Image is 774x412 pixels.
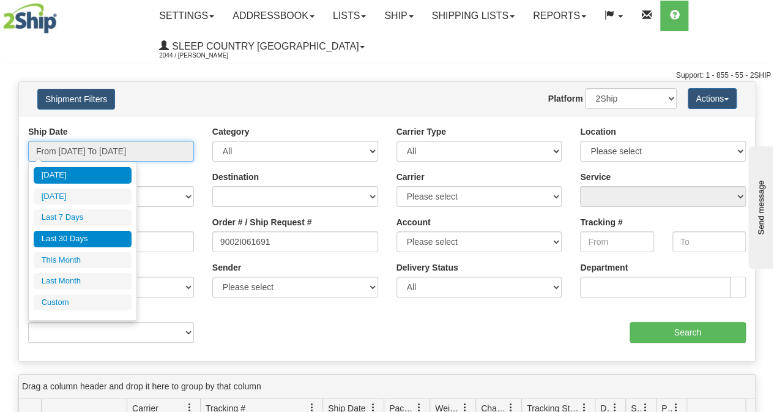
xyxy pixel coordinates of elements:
[9,10,113,20] div: Send message
[3,3,57,34] img: logo2044.jpg
[212,171,259,183] label: Destination
[548,92,583,105] label: Platform
[630,322,746,343] input: Search
[19,375,755,399] div: grid grouping header
[223,1,324,31] a: Addressbook
[37,89,115,110] button: Shipment Filters
[34,167,132,184] li: [DATE]
[396,261,458,274] label: Delivery Status
[580,125,616,138] label: Location
[688,88,737,109] button: Actions
[34,294,132,311] li: Custom
[212,125,250,138] label: Category
[580,231,653,252] input: From
[34,209,132,226] li: Last 7 Days
[34,273,132,290] li: Last Month
[396,125,446,138] label: Carrier Type
[324,1,375,31] a: Lists
[580,171,611,183] label: Service
[212,216,312,228] label: Order # / Ship Request #
[150,31,374,62] a: Sleep Country [GEOGRAPHIC_DATA] 2044 / [PERSON_NAME]
[212,261,241,274] label: Sender
[524,1,595,31] a: Reports
[34,252,132,269] li: This Month
[423,1,524,31] a: Shipping lists
[3,70,771,81] div: Support: 1 - 855 - 55 - 2SHIP
[150,1,223,31] a: Settings
[396,171,425,183] label: Carrier
[396,216,431,228] label: Account
[34,231,132,247] li: Last 30 Days
[375,1,422,31] a: Ship
[169,41,359,51] span: Sleep Country [GEOGRAPHIC_DATA]
[580,216,622,228] label: Tracking #
[159,50,251,62] span: 2044 / [PERSON_NAME]
[580,261,628,274] label: Department
[746,143,773,268] iframe: chat widget
[672,231,746,252] input: To
[34,189,132,205] li: [DATE]
[28,125,68,138] label: Ship Date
